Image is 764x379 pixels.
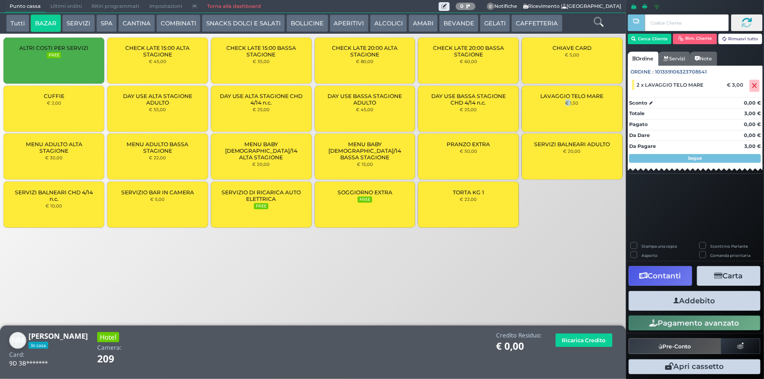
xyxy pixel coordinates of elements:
[46,203,62,208] small: € 10,00
[744,100,761,106] strong: 0,00 €
[47,52,61,58] small: FREE
[496,332,542,339] h4: Credito Residuo:
[711,253,751,258] label: Comanda prioritaria
[566,100,579,105] small: € 1,50
[460,148,477,154] small: € 50,00
[637,82,704,88] span: 2 x LAVAGGIO TELO MARE
[563,148,581,154] small: € 20,00
[11,141,97,154] span: MENU ADULTO ALTA STAGIONE
[629,338,722,354] button: Pre-Conto
[118,14,155,32] button: CANTINA
[641,253,658,258] label: Asporto
[44,93,64,99] span: CUFFIE
[156,14,201,32] button: COMBINATI
[322,93,408,106] span: DAY USE BASSA STAGIONE ADULTO
[149,107,166,112] small: € 55,00
[356,107,373,112] small: € 45,00
[426,45,511,58] span: CHECK LATE 20:00 BASSA STAGIONE
[631,68,654,76] span: Ordine :
[115,141,201,154] span: MENU ADULTO BASSA STAGIONE
[629,266,692,286] button: Contanti
[87,0,144,13] span: Ritiri programmati
[711,243,748,249] label: Scontrino Parlante
[370,14,407,32] button: ALCOLICI
[28,331,88,341] b: [PERSON_NAME]
[5,0,46,13] span: Punto cassa
[628,34,672,44] button: Cerca Cliente
[460,3,464,9] b: 0
[645,14,729,31] input: Codice Cliente
[629,316,760,330] button: Pagamento avanzato
[218,45,304,58] span: CHECK LATE 15:00 BASSA STAGIONE
[286,14,328,32] button: BOLLICINE
[121,189,194,196] span: SERVIZIO BAR IN CAMERA
[744,143,761,149] strong: 3,00 €
[218,141,304,161] span: MENU BABY [DEMOGRAPHIC_DATA]/14 ALTA STAGIONE
[534,141,610,147] span: SERVIZI BALNEARI ADULTO
[718,34,763,44] button: Rimuovi tutto
[144,0,187,13] span: Impostazioni
[9,332,26,349] img: Nunzio Miccoli
[460,107,477,112] small: € 25,00
[629,121,648,127] strong: Pagato
[460,59,477,64] small: € 60,00
[629,132,650,138] strong: Da Dare
[447,141,490,147] span: PRANZO EXTRA
[496,341,542,352] h1: € 0,00
[46,0,87,13] span: Ultimi ordini
[356,59,373,64] small: € 80,00
[202,0,266,13] a: Torna alla dashboard
[253,161,270,167] small: € 20,00
[254,203,268,209] small: FREE
[697,266,760,286] button: Carta
[357,161,373,167] small: € 15,00
[460,197,477,202] small: € 22,00
[149,155,166,160] small: € 22,00
[115,93,201,106] span: DAY USE ALTA STAGIONE ADULTO
[62,14,95,32] button: SERVIZI
[541,93,604,99] span: LAVAGGIO TELO MARE
[28,342,48,349] span: In casa
[744,110,761,116] strong: 3,00 €
[556,333,613,347] button: Ricarica Credito
[6,14,29,32] button: Tutti
[453,189,484,196] span: TORTA KG 1
[628,52,658,66] a: Ordine
[97,344,122,351] h4: Camera:
[553,45,591,51] span: CHIAVE CARD
[31,14,61,32] button: BAZAR
[11,189,97,202] span: SERVIZI BALNEARI CHD 4/14 n.c.
[338,189,392,196] span: SOGGIORNO EXTRA
[744,121,761,127] strong: 0,00 €
[9,351,25,358] h4: Card:
[149,59,166,64] small: € 45,00
[655,68,707,76] span: 101359106323708541
[330,14,369,32] button: APERITIVI
[97,354,139,365] h1: 209
[47,100,61,105] small: € 2,00
[641,243,677,249] label: Stampa una copia
[480,14,510,32] button: GELATI
[658,52,690,66] a: Servizi
[688,155,702,161] strong: Segue
[115,45,201,58] span: CHECK LATE 15:00 ALTA STAGIONE
[629,110,644,116] strong: Totale
[629,291,760,311] button: Addebito
[426,93,511,106] span: DAY USE BASSA STAGIONE CHD 4/14 n.c.
[202,14,285,32] button: SNACKS DOLCI E SALATI
[629,143,656,149] strong: Da Pagare
[97,332,119,342] h3: Hotel
[629,359,760,374] button: Apri cassetto
[150,197,165,202] small: € 5,00
[725,82,748,88] div: € 3,00
[629,99,647,107] strong: Sconto
[253,59,270,64] small: € 35,00
[218,189,304,202] span: SERVIZIO DI RICARICA AUTO ELETTRICA
[358,197,372,203] small: FREE
[673,34,717,44] button: Rim. Cliente
[565,52,579,57] small: € 5,00
[511,14,562,32] button: CAFFETTERIA
[96,14,117,32] button: SPA
[439,14,479,32] button: BEVANDE
[19,45,88,51] span: ALTRI COSTI PER SERVIZI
